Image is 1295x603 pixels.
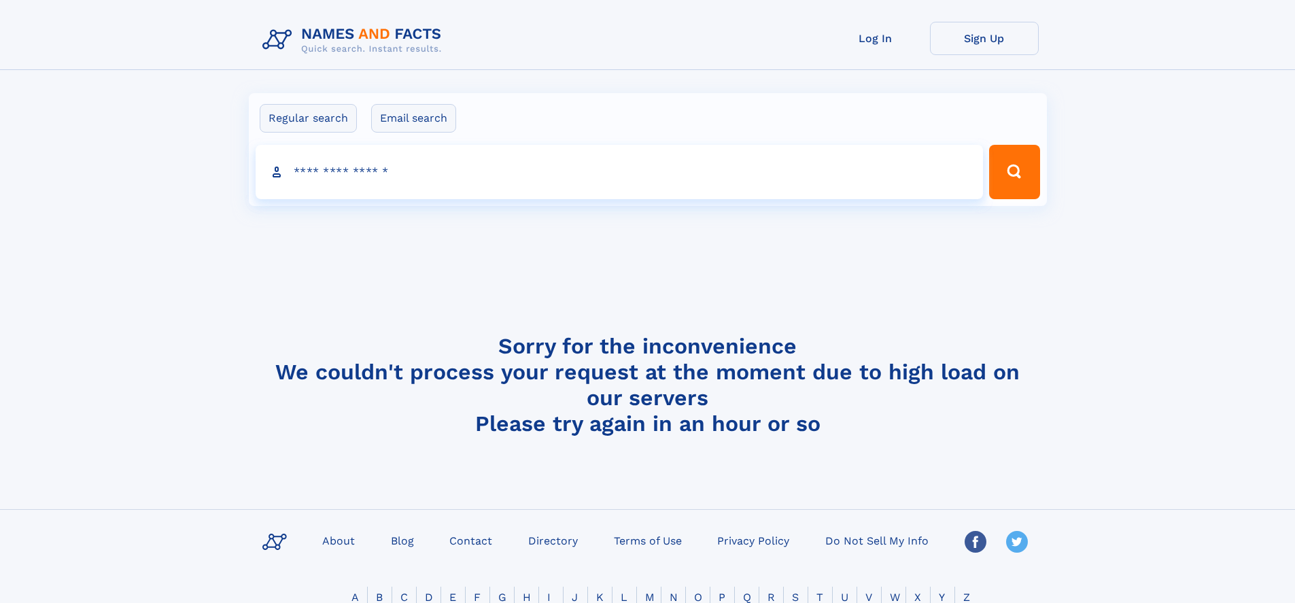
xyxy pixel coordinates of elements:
label: Regular search [260,104,357,133]
button: Search Button [989,145,1039,199]
a: Do Not Sell My Info [820,530,934,550]
a: Directory [523,530,583,550]
a: Privacy Policy [712,530,795,550]
a: Blog [385,530,419,550]
img: Logo Names and Facts [257,22,453,58]
a: Contact [444,530,498,550]
h4: Sorry for the inconvenience We couldn't process your request at the moment due to high load on ou... [257,333,1039,436]
img: Facebook [965,531,986,553]
label: Email search [371,104,456,133]
a: Sign Up [930,22,1039,55]
a: Terms of Use [608,530,687,550]
a: Log In [821,22,930,55]
a: About [317,530,360,550]
input: search input [256,145,984,199]
img: Twitter [1006,531,1028,553]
